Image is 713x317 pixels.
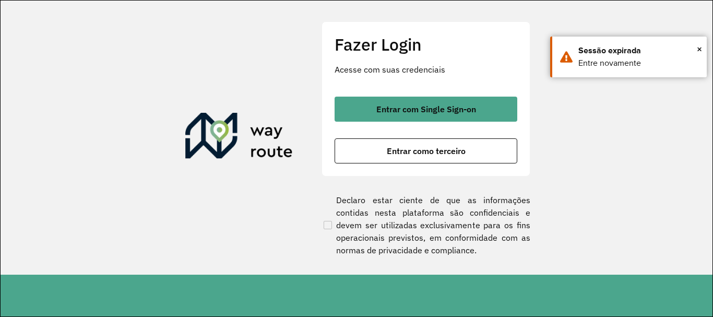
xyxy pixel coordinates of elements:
button: button [335,97,517,122]
button: Close [697,41,702,57]
button: button [335,138,517,163]
span: × [697,41,702,57]
img: Roteirizador AmbevTech [185,113,293,163]
div: Entre novamente [578,57,699,69]
h2: Fazer Login [335,34,517,54]
div: Sessão expirada [578,44,699,57]
label: Declaro estar ciente de que as informações contidas nesta plataforma são confidenciais e devem se... [322,194,530,256]
span: Entrar como terceiro [387,147,466,155]
span: Entrar com Single Sign-on [376,105,476,113]
p: Acesse com suas credenciais [335,63,517,76]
